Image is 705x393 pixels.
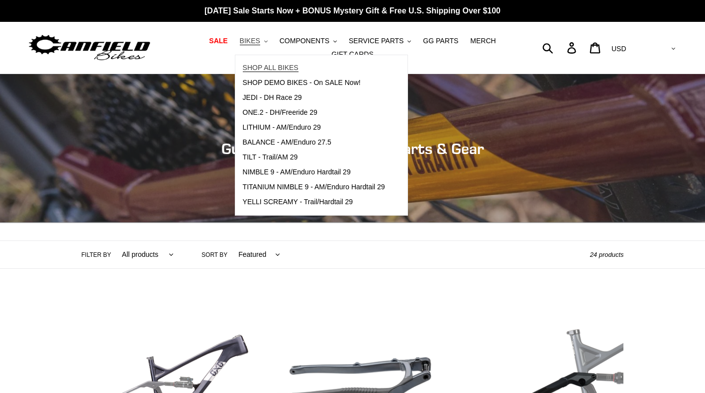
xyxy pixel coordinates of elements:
[235,76,393,90] a: SHOP DEMO BIKES - On SALE Now!
[235,34,273,48] button: BIKES
[243,64,299,72] span: SHOP ALL BIKES
[590,251,624,258] span: 24 products
[235,105,393,120] a: ONE.2 - DH/Freeride 29
[243,123,321,132] span: LITHIUM - AM/Enduro 29
[344,34,416,48] button: SERVICE PARTS
[201,250,227,259] label: Sort by
[243,79,361,87] span: SHOP DEMO BIKES - On SALE Now!
[243,153,298,161] span: TILT - Trail/AM 29
[418,34,463,48] a: GG PARTS
[235,180,393,195] a: TITANIUM NIMBLE 9 - AM/Enduro Hardtail 29
[235,61,393,76] a: SHOP ALL BIKES
[243,183,385,191] span: TITANIUM NIMBLE 9 - AM/Enduro Hardtail 29
[235,90,393,105] a: JEDI - DH Race 29
[423,37,458,45] span: GG PARTS
[235,195,393,210] a: YELLI SCREAMY - Trail/Hardtail 29
[243,168,351,176] span: NIMBLE 9 - AM/Enduro Hardtail 29
[275,34,342,48] button: COMPONENTS
[326,48,379,61] a: GIFT CARDS
[470,37,496,45] span: MERCH
[82,250,111,259] label: Filter by
[243,198,353,206] span: YELLI SCREAMY - Trail/Hardtail 29
[280,37,329,45] span: COMPONENTS
[243,108,317,117] span: ONE.2 - DH/Freeride 29
[331,50,374,59] span: GIFT CARDS
[235,120,393,135] a: LITHIUM - AM/Enduro 29
[27,32,152,64] img: Canfield Bikes
[235,150,393,165] a: TILT - Trail/AM 29
[548,37,573,59] input: Search
[243,93,302,102] span: JEDI - DH Race 29
[240,37,260,45] span: BIKES
[349,37,403,45] span: SERVICE PARTS
[209,37,227,45] span: SALE
[235,135,393,150] a: BALANCE - AM/Enduro 27.5
[221,140,484,157] span: Guerrilla Gravity Service Parts & Gear
[204,34,232,48] a: SALE
[235,165,393,180] a: NIMBLE 9 - AM/Enduro Hardtail 29
[243,138,331,147] span: BALANCE - AM/Enduro 27.5
[465,34,501,48] a: MERCH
